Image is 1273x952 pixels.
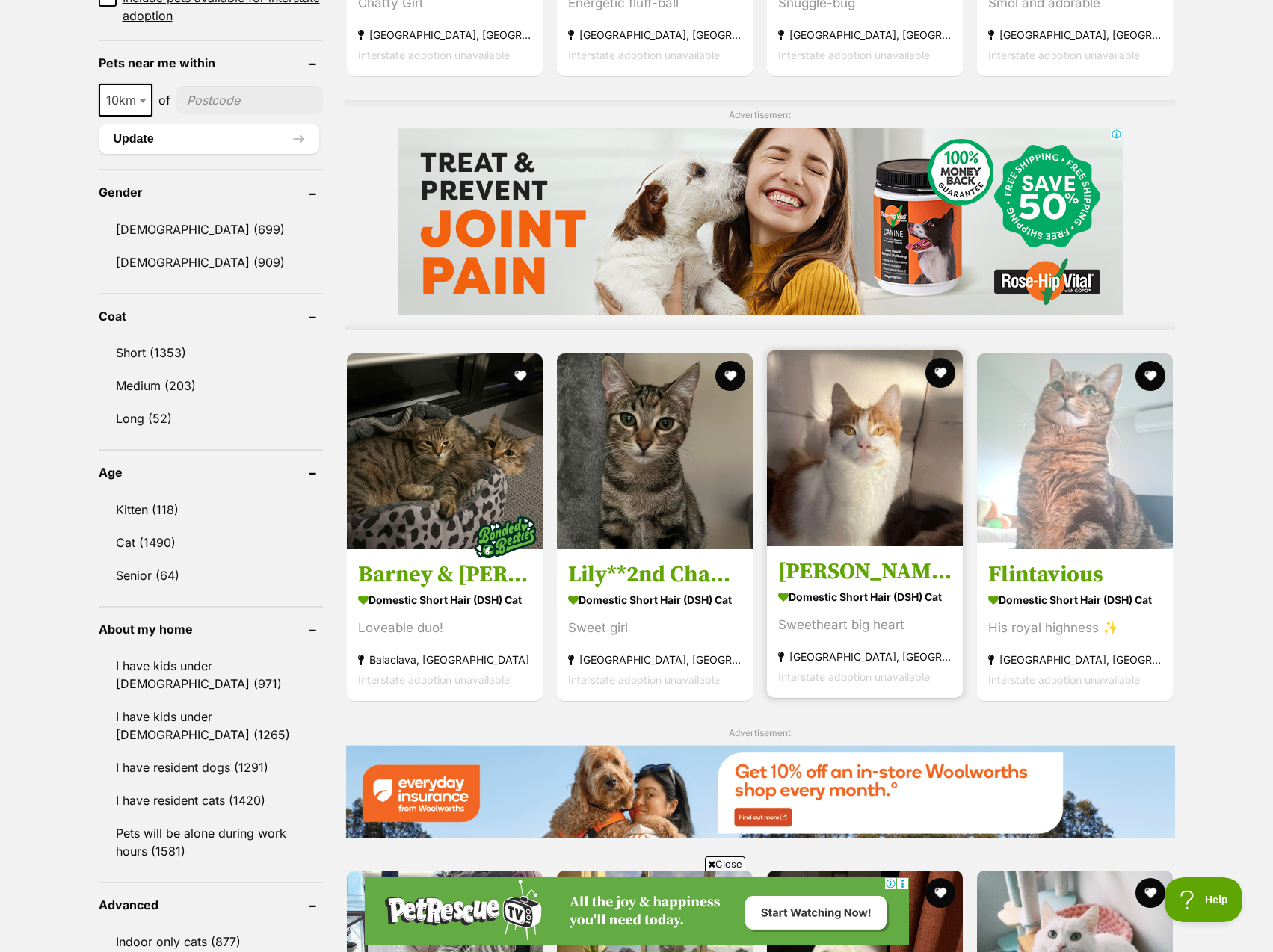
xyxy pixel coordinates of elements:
span: Interstate adoption unavailable [778,670,930,682]
strong: Balaclava, [GEOGRAPHIC_DATA] [358,649,531,669]
img: Barney & Fred - Domestic Short Hair (DSH) Cat [347,353,543,549]
span: Interstate adoption unavailable [568,49,720,61]
span: Interstate adoption unavailable [358,673,510,685]
strong: Domestic Short Hair (DSH) Cat [568,588,742,610]
header: Gender [99,185,323,199]
header: Coat [99,309,323,323]
h3: [PERSON_NAME] [778,557,952,585]
button: favourite [505,361,535,391]
span: 10km [100,90,151,111]
a: Lily**2nd Chance Cat Rescue** Domestic Short Hair (DSH) Cat Sweet girl [GEOGRAPHIC_DATA], [GEOGRA... [557,548,753,700]
img: Lily**2nd Chance Cat Rescue** - Domestic Short Hair (DSH) Cat [557,353,753,549]
a: I have resident dogs (1291) [99,752,323,783]
a: [DEMOGRAPHIC_DATA] (699) [99,214,323,245]
div: His royal highness ✨ [988,617,1162,637]
a: Barney & [PERSON_NAME] Domestic Short Hair (DSH) Cat Loveable duo! Balaclava, [GEOGRAPHIC_DATA] I... [347,548,543,700]
strong: [GEOGRAPHIC_DATA], [GEOGRAPHIC_DATA] [568,649,742,669]
span: of [158,91,170,109]
header: Pets near me within [99,56,323,69]
a: Pets will be alone during work hours (1581) [99,817,323,867]
div: Sweetheart big heart [778,614,952,634]
button: favourite [925,878,955,908]
strong: [GEOGRAPHIC_DATA], [GEOGRAPHIC_DATA] [778,25,952,45]
span: 10km [99,84,152,117]
div: Advertisement [345,100,1175,330]
div: Loveable duo! [358,617,531,637]
a: I have kids under [DEMOGRAPHIC_DATA] (971) [99,650,323,699]
a: [PERSON_NAME] Domestic Short Hair (DSH) Cat Sweetheart big heart [GEOGRAPHIC_DATA], [GEOGRAPHIC_D... [767,545,963,697]
header: Advanced [99,898,323,912]
a: Flintavious Domestic Short Hair (DSH) Cat His royal highness ✨ [GEOGRAPHIC_DATA], [GEOGRAPHIC_DAT... [977,548,1173,700]
span: Interstate adoption unavailable [568,673,720,685]
button: favourite [1136,878,1166,908]
div: Sweet girl [568,617,742,637]
a: Senior (64) [99,560,323,591]
button: favourite [925,358,955,388]
img: bonded besties [468,499,543,574]
header: About my home [99,622,323,636]
a: I have resident cats (1420) [99,785,323,816]
span: Interstate adoption unavailable [988,49,1140,61]
button: favourite [1136,361,1166,391]
strong: Domestic Short Hair (DSH) Cat [358,588,531,610]
a: Kitten (118) [99,494,323,525]
input: postcode [176,86,323,114]
span: Interstate adoption unavailable [988,673,1140,685]
a: [DEMOGRAPHIC_DATA] (909) [99,247,323,278]
a: I have kids under [DEMOGRAPHIC_DATA] (1265) [99,701,323,750]
strong: [GEOGRAPHIC_DATA], [GEOGRAPHIC_DATA] [568,25,742,45]
a: Everyday Insurance promotional banner [345,745,1175,840]
a: Short (1353) [99,337,323,368]
strong: Domestic Short Hair (DSH) Cat [778,585,952,607]
a: Medium (203) [99,370,323,401]
iframe: Advertisement [365,877,909,945]
img: Everyday Insurance promotional banner [345,745,1175,837]
iframe: Help Scout Beacon - Open [1165,877,1243,922]
span: Interstate adoption unavailable [778,49,930,61]
strong: [GEOGRAPHIC_DATA], [GEOGRAPHIC_DATA] [988,649,1162,669]
button: Update [99,124,319,154]
img: Flintavious - Domestic Short Hair (DSH) Cat [977,353,1173,549]
span: Advertisement [729,727,791,738]
h3: Flintavious [988,560,1162,588]
strong: [GEOGRAPHIC_DATA], [GEOGRAPHIC_DATA] [988,25,1162,45]
button: favourite [715,361,745,391]
a: Cat (1490) [99,527,323,558]
strong: [GEOGRAPHIC_DATA], [GEOGRAPHIC_DATA] [778,646,952,666]
strong: [GEOGRAPHIC_DATA], [GEOGRAPHIC_DATA] [358,25,531,45]
span: Interstate adoption unavailable [358,49,510,61]
h3: Lily**2nd Chance Cat Rescue** [568,560,742,588]
img: Alfredo - Domestic Short Hair (DSH) Cat [767,350,963,546]
header: Age [99,466,323,479]
strong: Domestic Short Hair (DSH) Cat [988,588,1162,610]
span: Close [705,856,745,871]
iframe: Advertisement [398,128,1123,315]
a: Long (52) [99,403,323,434]
h3: Barney & [PERSON_NAME] [358,560,531,588]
